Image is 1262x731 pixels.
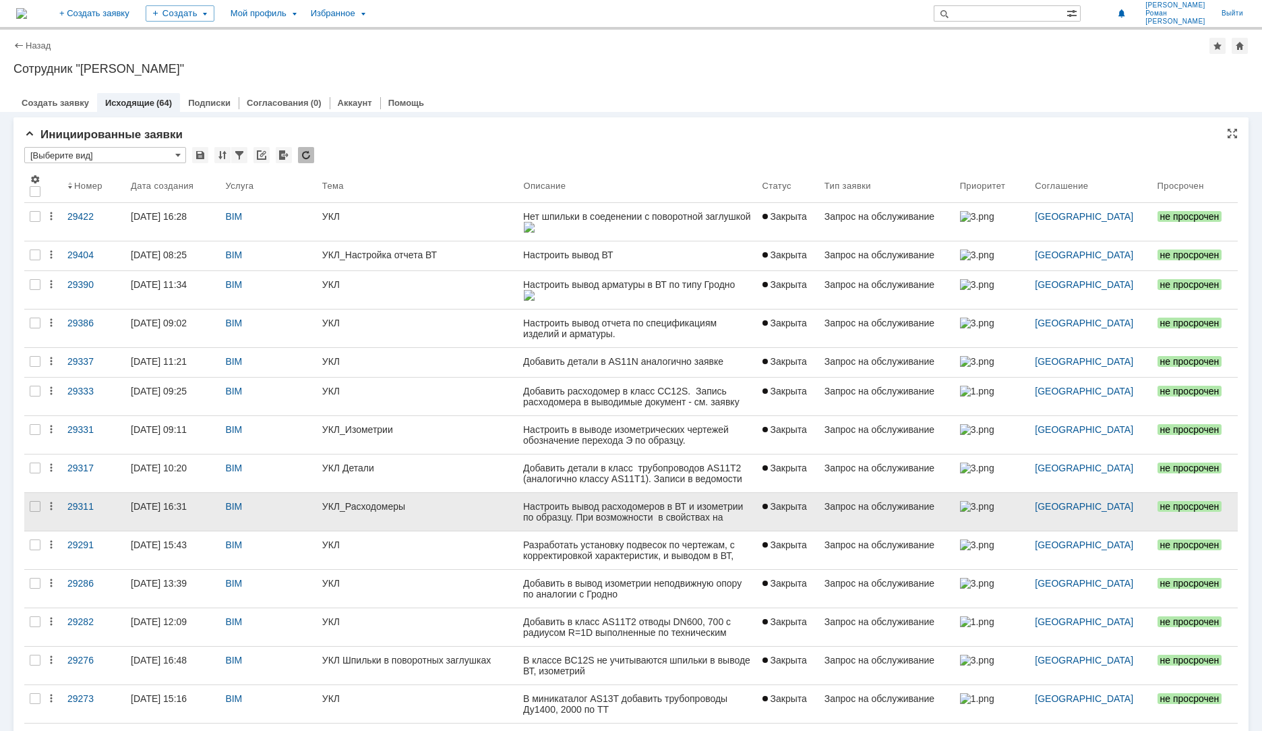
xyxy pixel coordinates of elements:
div: [DATE] 15:16 [131,693,187,704]
span: не просрочен [1158,578,1222,589]
div: УКЛ [322,318,513,328]
div: Действия [46,386,57,397]
div: УКЛ Детали [322,463,513,473]
a: 29291 [62,531,125,569]
a: Назад [26,40,51,51]
div: Описание [523,181,566,191]
a: УКЛ [317,378,518,415]
a: 3.png [955,416,1030,454]
div: Тип заявки [824,181,871,191]
span: не просрочен [1158,424,1222,435]
a: УКЛ Детали [317,455,518,492]
a: [DATE] 15:16 [125,685,220,723]
a: Закрыта [757,493,819,531]
div: УКЛ_Расходомеры [322,501,513,512]
span: Закрыта [762,424,807,435]
a: [GEOGRAPHIC_DATA] [1035,250,1133,260]
span: не просрочен [1158,539,1222,550]
a: [DATE] 15:43 [125,531,220,569]
span: Закрыта [762,279,807,290]
div: Запрос на обслуживание [824,693,949,704]
a: УКЛ [317,685,518,723]
div: УКЛ [322,616,513,627]
a: [GEOGRAPHIC_DATA] [1035,693,1133,704]
a: не просрочен [1152,416,1238,454]
div: 29273 [67,693,120,704]
div: [DATE] 11:34 [131,279,187,290]
div: Запрос на обслуживание [824,318,949,328]
div: Сделать домашней страницей [1232,38,1248,54]
a: BIM [225,578,242,589]
a: Закрыта [757,608,819,646]
div: УКЛ [322,356,513,367]
a: [GEOGRAPHIC_DATA] [1035,501,1133,512]
a: 3.png [955,348,1030,377]
span: Закрыта [762,463,807,473]
a: 29404 [62,241,125,270]
a: Закрыта [757,203,819,241]
div: Запрос на обслуживание [824,424,949,435]
a: Закрыта [757,455,819,492]
a: Закрыта [757,685,819,723]
a: [GEOGRAPHIC_DATA] [1035,386,1133,397]
a: Запрос на обслуживание [819,416,955,454]
a: Аккаунт [338,98,372,108]
a: Запрос на обслуживание [819,455,955,492]
a: Запрос на обслуживание [819,348,955,377]
div: Действия [46,578,57,589]
div: Запрос на обслуживание [824,250,949,260]
a: BIM [225,501,242,512]
a: Запрос на обслуживание [819,570,955,608]
span: Закрыта [762,386,807,397]
div: Добавить в избранное [1209,38,1226,54]
a: Закрыта [757,378,819,415]
a: BIM [225,616,242,627]
a: 29282 [62,608,125,646]
div: Запрос на обслуживание [824,356,949,367]
a: Закрыта [757,570,819,608]
th: Статус [757,169,819,203]
a: УКЛ [317,348,518,377]
a: [GEOGRAPHIC_DATA] [1035,616,1133,627]
a: УКЛ_Настройка отчета ВТ [317,241,518,270]
div: Обновлять список [298,147,314,163]
img: 3.png [960,463,994,473]
a: не просрочен [1152,455,1238,492]
a: [DATE] 10:20 [125,455,220,492]
span: Расширенный поиск [1066,6,1080,19]
div: УКЛ Шпильки в поворотных заглушках [322,655,513,666]
span: не просрочен [1158,386,1222,397]
div: [DATE] 09:11 [131,424,187,435]
a: [GEOGRAPHIC_DATA] [1035,424,1133,435]
div: Действия [46,318,57,328]
a: не просрочен [1152,685,1238,723]
a: 29317 [62,455,125,492]
img: 3.png [960,279,994,290]
a: [GEOGRAPHIC_DATA] [1035,211,1133,222]
img: download [3,43,226,54]
a: [GEOGRAPHIC_DATA] [1035,655,1133,666]
a: 29286 [62,570,125,608]
a: BIM [225,318,242,328]
span: Закрыта [762,318,807,328]
a: [DATE] 16:48 [125,647,220,684]
a: Запрос на обслуживание [819,493,955,531]
img: 1.png [960,616,994,627]
a: BIM [225,211,242,222]
img: 3.png [960,539,994,550]
a: Закрыта [757,531,819,569]
a: BIM [225,356,242,367]
a: Закрыта [757,271,819,309]
a: BIM [225,693,242,704]
span: не просрочен [1158,693,1222,704]
div: (64) [156,98,172,108]
a: не просрочен [1152,608,1238,646]
img: 3.png [960,578,994,589]
th: Тип заявки [819,169,955,203]
a: Закрыта [757,416,819,454]
th: Номер [62,169,125,203]
a: [DATE] 09:25 [125,378,220,415]
a: Запрос на обслуживание [819,378,955,415]
a: Подписки [188,98,231,108]
div: Действия [46,655,57,666]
